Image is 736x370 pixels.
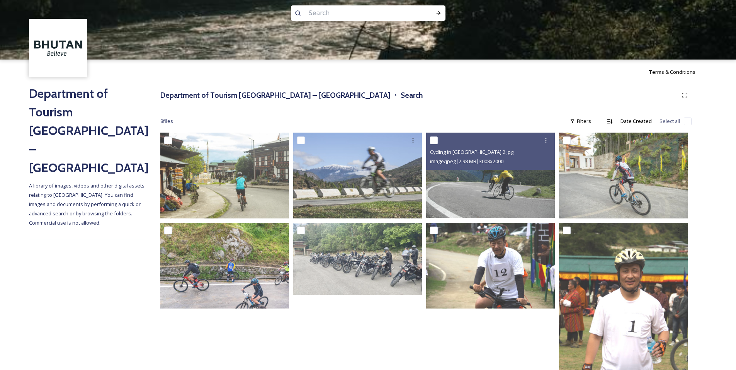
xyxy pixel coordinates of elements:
[426,133,555,218] img: Cycling in Bhutan 2.jpg
[430,158,503,165] span: image/jpeg | 2.98 MB | 3008 x 2000
[30,20,86,76] img: BT_Logo_BB_Lockup_CMYK_High%2520Res.jpg
[617,114,656,129] div: Date Created
[566,114,595,129] div: Filters
[293,223,422,295] img: Motorcycling.jpg
[29,182,146,226] span: A library of images, videos and other digital assets relating to [GEOGRAPHIC_DATA]. You can find ...
[305,5,411,22] input: Search
[426,223,555,309] img: IMG_1994.jpg
[430,148,513,155] span: Cycling in [GEOGRAPHIC_DATA] 2.jpg
[559,133,688,218] img: Thimphu 190723 by Amp Sripimanwat-107.jpg
[29,84,145,177] h2: Department of Tourism [GEOGRAPHIC_DATA] – [GEOGRAPHIC_DATA]
[293,133,422,218] img: Cycling in Bhutan
[160,223,289,309] img: 2022-10-02 09.06.48.jpg
[160,133,289,218] img: Trashigang and Rangjung 060723 by Amp Sripimanwat-56.jpg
